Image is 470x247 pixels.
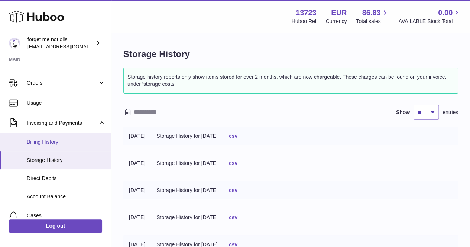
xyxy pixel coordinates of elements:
span: 86.83 [362,8,380,18]
div: forget me not oils [27,36,94,50]
span: Billing History [27,139,106,146]
a: 0.00 AVAILABLE Stock Total [398,8,461,25]
strong: EUR [331,8,347,18]
td: [DATE] [123,127,151,145]
span: [EMAIL_ADDRESS][DOMAIN_NAME] [27,43,109,49]
p: Storage history reports only show items stored for over 2 months, which are now chargeable. These... [127,72,454,90]
label: Show [396,109,410,116]
td: Storage History for [DATE] [151,208,223,227]
td: Storage History for [DATE] [151,154,223,172]
img: forgetmenothf@gmail.com [9,38,20,49]
span: 0.00 [438,8,453,18]
span: Invoicing and Payments [27,120,98,127]
span: Account Balance [27,193,106,200]
td: Storage History for [DATE] [151,181,223,199]
span: AVAILABLE Stock Total [398,18,461,25]
a: 86.83 Total sales [356,8,389,25]
td: [DATE] [123,181,151,199]
span: Direct Debits [27,175,106,182]
span: entries [443,109,458,116]
td: Storage History for [DATE] [151,127,223,145]
a: csv [229,214,237,220]
a: Log out [9,219,102,233]
td: [DATE] [123,208,151,227]
a: csv [229,133,237,139]
strong: 13723 [296,8,317,18]
span: Usage [27,100,106,107]
a: csv [229,160,237,166]
span: Orders [27,79,98,87]
a: csv [229,187,237,193]
span: Total sales [356,18,389,25]
td: [DATE] [123,154,151,172]
div: Currency [326,18,347,25]
h1: Storage History [123,48,458,60]
span: Cases [27,212,106,219]
div: Huboo Ref [292,18,317,25]
span: Storage History [27,157,106,164]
